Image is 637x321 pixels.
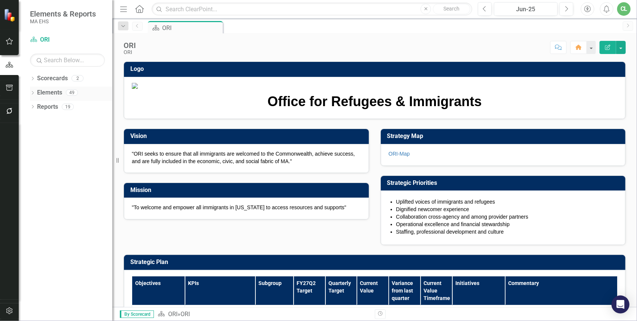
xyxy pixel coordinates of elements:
[152,3,472,16] input: Search ClearPoint...
[617,2,631,16] button: CL
[130,259,622,265] h3: Strategic Plan
[30,18,96,24] small: MA EHS
[132,204,361,211] p: "To welcome and empower all immigrants in [US_STATE] to access resources and supports"
[444,6,460,12] span: Search
[72,75,84,82] div: 2
[396,213,618,220] li: Collaboration cross-agency and among provider partners
[132,150,361,165] p: "ORI seeks to ensure that all immigrants are welcomed to the Commonwealth, achieve success, and a...
[124,41,136,49] div: ORI
[168,310,178,318] a: ORI
[396,228,618,235] li: Staffing, professional development and culture
[62,103,74,110] div: 19
[396,198,618,205] li: Uplifted voices of immigrants and refugees
[433,4,470,14] button: Search
[396,205,618,213] li: Dignified newcomer experience
[37,103,58,111] a: Reports
[130,66,622,72] h3: Logo
[494,2,558,16] button: Jun-25
[387,180,622,186] h3: Strategic Priorities
[387,133,622,139] h3: Strategy Map
[66,90,78,96] div: 49
[497,5,555,14] div: Jun-25
[389,151,410,157] a: ORI-Map
[4,8,17,22] img: ClearPoint Strategy
[267,94,482,109] strong: Office for Refugees & Immigrants
[132,83,618,89] img: Document.png
[124,49,136,55] div: ORI
[130,187,365,193] h3: Mission
[30,36,105,44] a: ORI
[130,133,365,139] h3: Vision
[30,9,96,18] span: Elements & Reports
[612,295,630,313] div: Open Intercom Messenger
[30,54,105,67] input: Search Below...
[181,310,190,318] div: ORI
[162,23,221,33] div: ORI
[158,310,369,319] div: »
[396,220,618,228] li: Operational excellence and financial stewardship
[37,88,62,97] a: Elements
[37,74,68,83] a: Scorecards
[120,310,154,318] span: By Scorecard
